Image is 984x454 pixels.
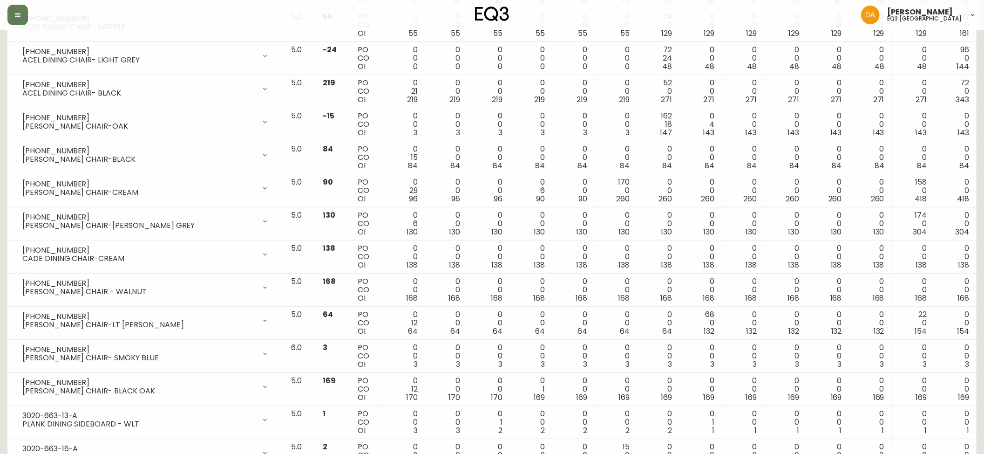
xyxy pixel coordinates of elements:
[358,127,366,138] span: OI
[857,112,884,137] div: 0 0
[323,44,337,55] span: -24
[645,277,672,303] div: 0 0
[358,260,366,270] span: OI
[788,227,800,237] span: 130
[540,61,545,72] span: 0
[602,277,630,303] div: 0 0
[602,178,630,203] div: 170 0
[831,260,842,270] span: 138
[492,94,502,105] span: 219
[729,244,757,269] div: 0 0
[661,260,672,270] span: 138
[475,145,502,170] div: 0 0
[560,79,587,104] div: 0 0
[390,13,418,38] div: 0 2
[22,246,256,255] div: [PHONE_NUMBER]
[857,244,884,269] div: 0 0
[358,193,366,204] span: OI
[22,279,256,288] div: [PHONE_NUMBER]
[358,46,375,71] div: PO CO
[22,387,256,395] div: [PERSON_NAME] CHAIR- BLACK OAK
[560,277,587,303] div: 0 0
[517,244,545,269] div: 0 0
[790,61,800,72] span: 48
[517,46,545,71] div: 0 0
[746,260,757,270] span: 138
[857,211,884,236] div: 0 0
[959,160,969,171] span: 84
[22,221,256,230] div: [PERSON_NAME] CHAIR-[PERSON_NAME] GREY
[560,211,587,236] div: 0 0
[15,410,276,430] div: 3020-663-13-APLANK DINING SIDEBOARD - WLT
[703,127,715,138] span: 143
[475,112,502,137] div: 0 0
[449,94,460,105] span: 219
[433,112,460,137] div: 0 0
[744,193,757,204] span: 260
[625,127,630,138] span: 3
[814,244,842,269] div: 0 0
[578,193,587,204] span: 90
[899,211,927,236] div: 174 0
[873,260,884,270] span: 138
[475,46,502,71] div: 0 0
[625,61,630,72] span: 0
[788,94,800,105] span: 271
[323,210,335,220] span: 130
[284,274,315,307] td: 5.0
[560,145,587,170] div: 0 0
[517,211,545,236] div: 0 0
[618,227,630,237] span: 130
[602,145,630,170] div: 0 0
[828,193,842,204] span: 260
[15,277,276,298] div: [PHONE_NUMBER][PERSON_NAME] CHAIR - WALNUT
[15,178,276,199] div: [PHONE_NUMBER][PERSON_NAME] CHAIR-CREAM
[449,260,460,270] span: 138
[899,244,927,269] div: 0 0
[831,227,842,237] span: 130
[358,28,366,39] span: OI
[814,178,842,203] div: 0 0
[433,145,460,170] div: 0 0
[645,244,672,269] div: 0 0
[772,211,800,236] div: 0 0
[899,145,927,170] div: 0 0
[645,211,672,236] div: 0 0
[22,188,256,197] div: [PERSON_NAME] CHAIR-CREAM
[645,46,672,71] div: 72 24
[790,160,800,171] span: 84
[831,28,842,39] span: 129
[22,345,256,354] div: [PHONE_NUMBER]
[915,193,927,204] span: 418
[958,260,969,270] span: 138
[22,114,256,122] div: [PHONE_NUMBER]
[916,28,927,39] span: 129
[814,145,842,170] div: 0 0
[407,94,418,105] span: 219
[658,193,672,204] span: 260
[873,227,884,237] span: 130
[475,178,502,203] div: 0 0
[772,244,800,269] div: 0 0
[618,260,630,270] span: 138
[942,145,969,170] div: 0 0
[956,94,969,105] span: 343
[390,178,418,203] div: 0 29
[578,28,587,39] span: 55
[433,211,460,236] div: 0 0
[22,180,256,188] div: [PHONE_NUMBER]
[687,46,714,71] div: 0 0
[15,310,276,331] div: [PHONE_NUMBER][PERSON_NAME] CHAIR-LT [PERSON_NAME]
[602,244,630,269] div: 0 0
[687,211,714,236] div: 0 0
[899,178,927,203] div: 158 0
[957,127,969,138] span: 143
[661,94,672,105] span: 271
[662,160,672,171] span: 84
[517,277,545,303] div: 0 0
[620,28,630,39] span: 55
[917,160,927,171] span: 84
[788,260,800,270] span: 138
[661,28,672,39] span: 129
[22,445,256,453] div: 3020-663-16-A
